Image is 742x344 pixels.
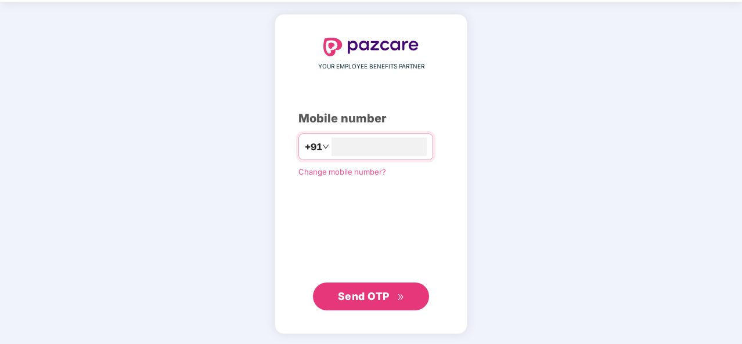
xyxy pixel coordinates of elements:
[322,143,329,150] span: down
[305,140,322,154] span: +91
[298,167,386,176] a: Change mobile number?
[318,62,424,71] span: YOUR EMPLOYEE BENEFITS PARTNER
[313,283,429,310] button: Send OTPdouble-right
[338,290,390,302] span: Send OTP
[323,38,419,56] img: logo
[298,110,444,128] div: Mobile number
[397,294,405,301] span: double-right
